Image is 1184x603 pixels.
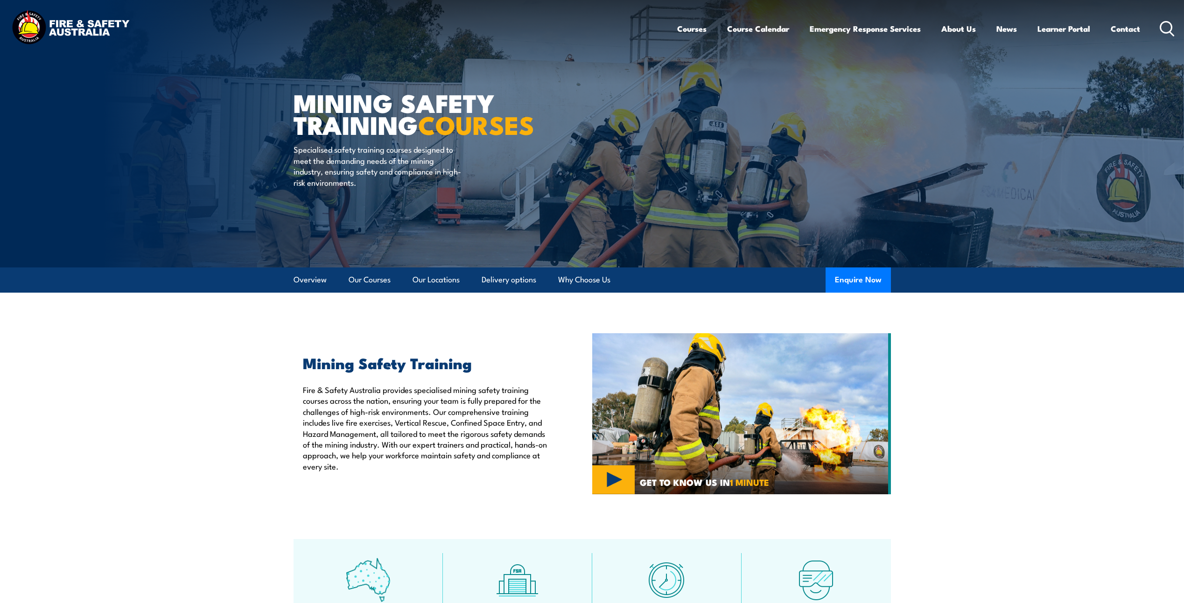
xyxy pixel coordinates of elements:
img: auswide-icon [346,558,390,602]
img: MINING SAFETY TRAINING COURSES [592,333,891,495]
span: GET TO KNOW US IN [640,478,769,486]
a: Contact [1111,16,1140,41]
p: Fire & Safety Australia provides specialised mining safety training courses across the nation, en... [303,384,549,471]
a: Emergency Response Services [810,16,921,41]
a: About Us [941,16,976,41]
h2: Mining Safety Training [303,356,549,369]
a: Our Courses [349,267,391,292]
a: Our Locations [413,267,460,292]
a: Why Choose Us [558,267,610,292]
p: Specialised safety training courses designed to meet the demanding needs of the mining industry, ... [294,144,464,188]
img: facilities-icon [495,558,539,602]
strong: 1 MINUTE [730,475,769,489]
a: Delivery options [482,267,536,292]
a: Courses [677,16,707,41]
img: tech-icon [794,558,838,602]
a: Overview [294,267,327,292]
strong: COURSES [418,105,534,143]
a: Course Calendar [727,16,789,41]
h1: MINING SAFETY TRAINING [294,91,524,135]
button: Enquire Now [826,267,891,293]
a: Learner Portal [1037,16,1090,41]
a: News [996,16,1017,41]
img: fast-icon [645,558,689,602]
